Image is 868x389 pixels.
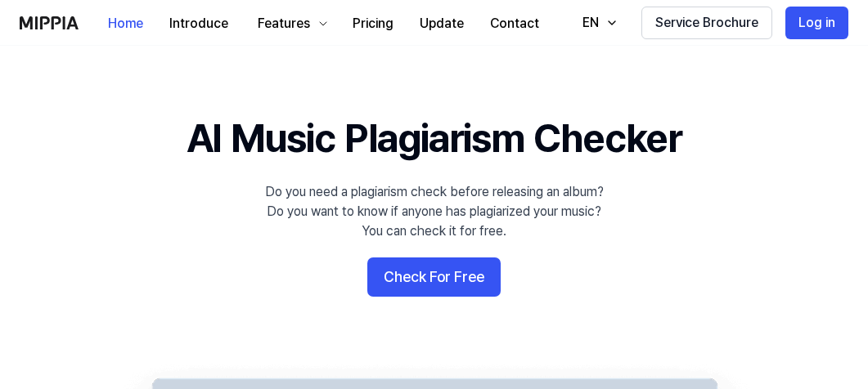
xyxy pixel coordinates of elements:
[477,7,552,40] button: Contact
[254,14,313,34] div: Features
[187,111,681,166] h1: AI Music Plagiarism Checker
[641,7,772,39] button: Service Brochure
[156,7,241,40] button: Introduce
[265,182,604,241] div: Do you need a plagiarism check before releasing an album? Do you want to know if anyone has plagi...
[20,16,79,29] img: logo
[340,7,407,40] button: Pricing
[95,1,156,46] a: Home
[407,7,477,40] button: Update
[367,257,501,297] button: Check For Free
[579,13,602,33] div: EN
[407,1,477,46] a: Update
[241,7,340,40] button: Features
[566,7,628,39] button: EN
[785,7,848,39] button: Log in
[95,7,156,40] button: Home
